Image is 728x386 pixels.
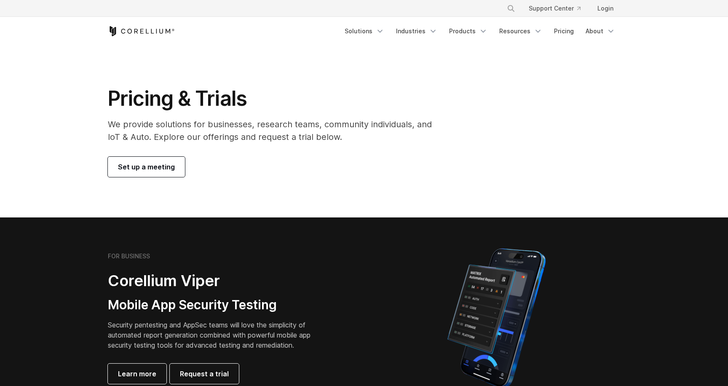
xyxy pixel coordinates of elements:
a: About [581,24,620,39]
a: Resources [494,24,547,39]
span: Learn more [118,369,156,379]
a: Solutions [340,24,389,39]
div: Navigation Menu [497,1,620,16]
a: Corellium Home [108,26,175,36]
a: Industries [391,24,442,39]
a: Request a trial [170,364,239,384]
h1: Pricing & Trials [108,86,444,111]
span: Request a trial [180,369,229,379]
span: Set up a meeting [118,162,175,172]
a: Learn more [108,364,166,384]
a: Login [591,1,620,16]
a: Set up a meeting [108,157,185,177]
a: Support Center [522,1,587,16]
h3: Mobile App Security Testing [108,297,324,313]
p: We provide solutions for businesses, research teams, community individuals, and IoT & Auto. Explo... [108,118,444,143]
button: Search [503,1,519,16]
a: Pricing [549,24,579,39]
p: Security pentesting and AppSec teams will love the simplicity of automated report generation comb... [108,320,324,350]
h6: FOR BUSINESS [108,252,150,260]
div: Navigation Menu [340,24,620,39]
h2: Corellium Viper [108,271,324,290]
a: Products [444,24,492,39]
